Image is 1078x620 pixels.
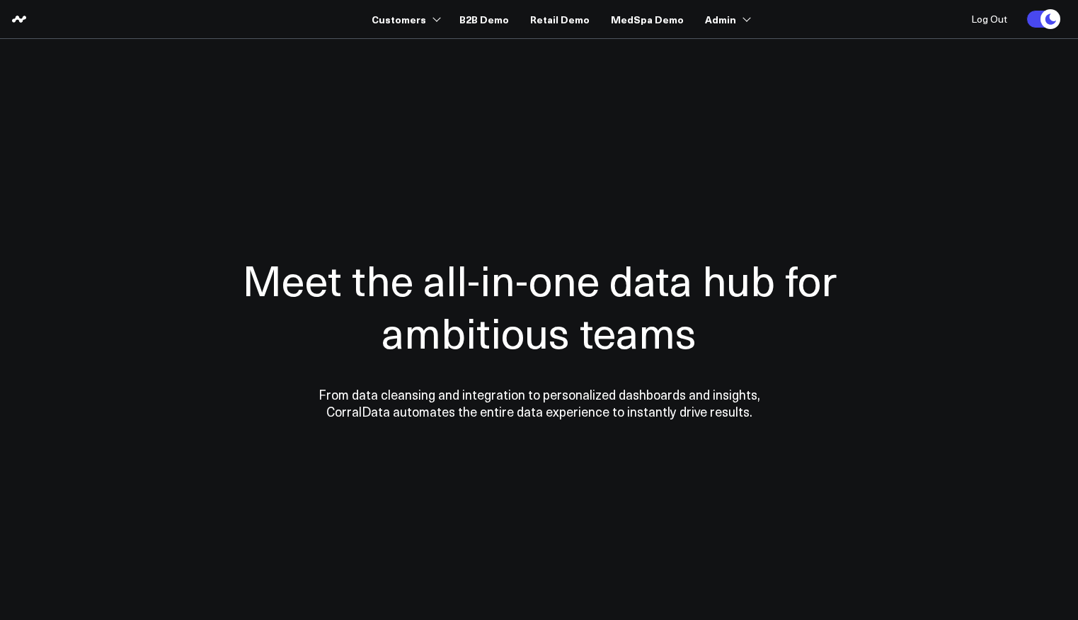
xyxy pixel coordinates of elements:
a: B2B Demo [459,6,509,32]
p: From data cleansing and integration to personalized dashboards and insights, CorralData automates... [288,386,791,420]
h1: Meet the all-in-one data hub for ambitious teams [193,253,886,358]
a: Customers [372,6,438,32]
a: Admin [705,6,748,32]
a: Retail Demo [530,6,590,32]
a: MedSpa Demo [611,6,684,32]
